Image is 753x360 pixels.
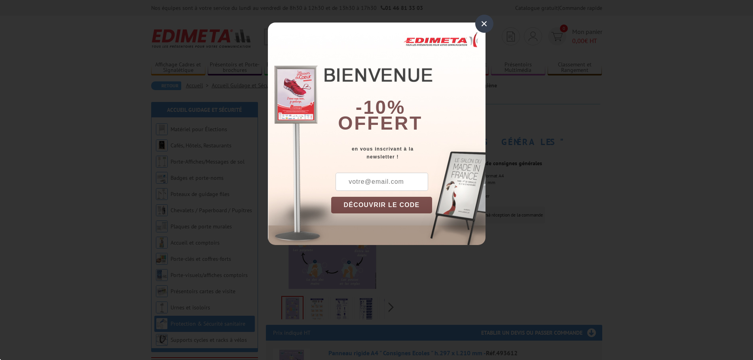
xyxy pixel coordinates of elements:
[338,113,423,134] font: offert
[331,145,486,161] div: en vous inscrivant à la newsletter !
[331,197,432,213] button: DÉCOUVRIR LE CODE
[356,97,406,118] b: -10%
[336,173,428,191] input: votre@email.com
[475,15,493,33] div: ×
